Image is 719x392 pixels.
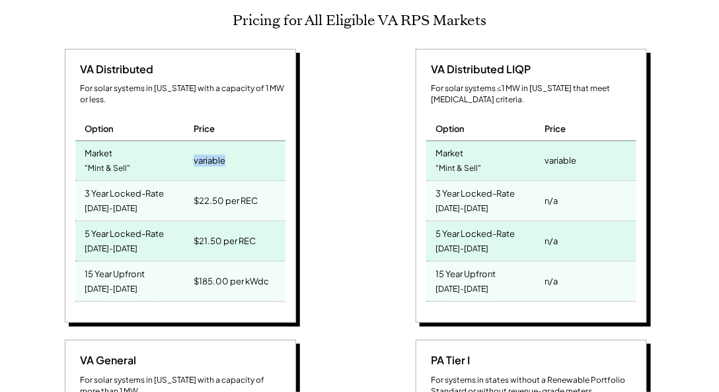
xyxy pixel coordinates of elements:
[545,192,558,211] div: n/a
[436,265,496,280] div: 15 Year Upfront
[436,225,515,240] div: 5 Year Locked-Rate
[194,123,215,135] div: Price
[436,241,489,259] div: [DATE]-[DATE]
[75,63,154,77] div: VA Distributed
[436,160,482,178] div: "Mint & Sell"
[426,354,471,368] div: PA Tier I
[85,265,145,280] div: 15 Year Upfront
[545,273,558,291] div: n/a
[85,160,131,178] div: "Mint & Sell"
[436,145,464,160] div: Market
[545,123,566,135] div: Price
[233,12,486,29] h2: Pricing for All Eligible VA RPS Markets
[85,241,138,259] div: [DATE]-[DATE]
[194,192,258,211] div: $22.50 per REC
[85,123,114,135] div: Option
[194,273,269,291] div: $185.00 per kWdc
[85,145,113,160] div: Market
[75,354,137,368] div: VA General
[432,84,636,106] div: For solar systems ≤1 MW in [US_STATE] that meet [MEDICAL_DATA] criteria.
[194,152,225,170] div: variable
[85,185,165,200] div: 3 Year Locked-Rate
[436,185,515,200] div: 3 Year Locked-Rate
[436,281,489,299] div: [DATE]-[DATE]
[85,225,165,240] div: 5 Year Locked-Rate
[436,201,489,218] div: [DATE]-[DATE]
[436,123,465,135] div: Option
[545,152,576,170] div: variable
[85,281,138,299] div: [DATE]-[DATE]
[194,232,256,251] div: $21.50 per REC
[545,232,558,251] div: n/a
[426,63,531,77] div: VA Distributed LIQP
[81,84,285,106] div: For solar systems in [US_STATE] with a capacity of 1 MW or less.
[85,201,138,218] div: [DATE]-[DATE]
